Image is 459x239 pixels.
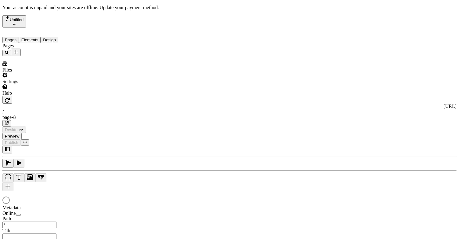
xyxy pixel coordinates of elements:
[2,173,13,182] button: Box
[11,49,21,56] button: Add new
[24,173,35,182] button: Image
[2,104,457,109] div: [URL]
[2,228,12,233] span: Title
[5,140,18,145] span: Publish
[19,37,41,43] button: Elements
[5,127,20,132] span: Desktop
[2,211,16,216] span: Online
[2,37,19,43] button: Pages
[2,127,26,133] button: Desktop
[2,79,76,84] div: Settings
[2,205,76,211] div: Metadata
[2,5,457,10] p: Your account is unpaid and your sites are offline.
[2,115,457,120] div: page-8
[2,15,26,28] button: Select site
[13,173,24,182] button: Text
[35,173,46,182] button: Button
[2,109,457,115] div: /
[2,216,11,221] span: Path
[2,139,21,146] button: Publish
[5,134,19,138] span: Preview
[2,133,22,139] button: Preview
[99,5,159,10] span: Update your payment method.
[2,67,76,73] div: Files
[2,90,76,96] div: Help
[10,17,23,22] span: Untitled
[41,37,58,43] button: Design
[2,43,76,49] div: Pages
